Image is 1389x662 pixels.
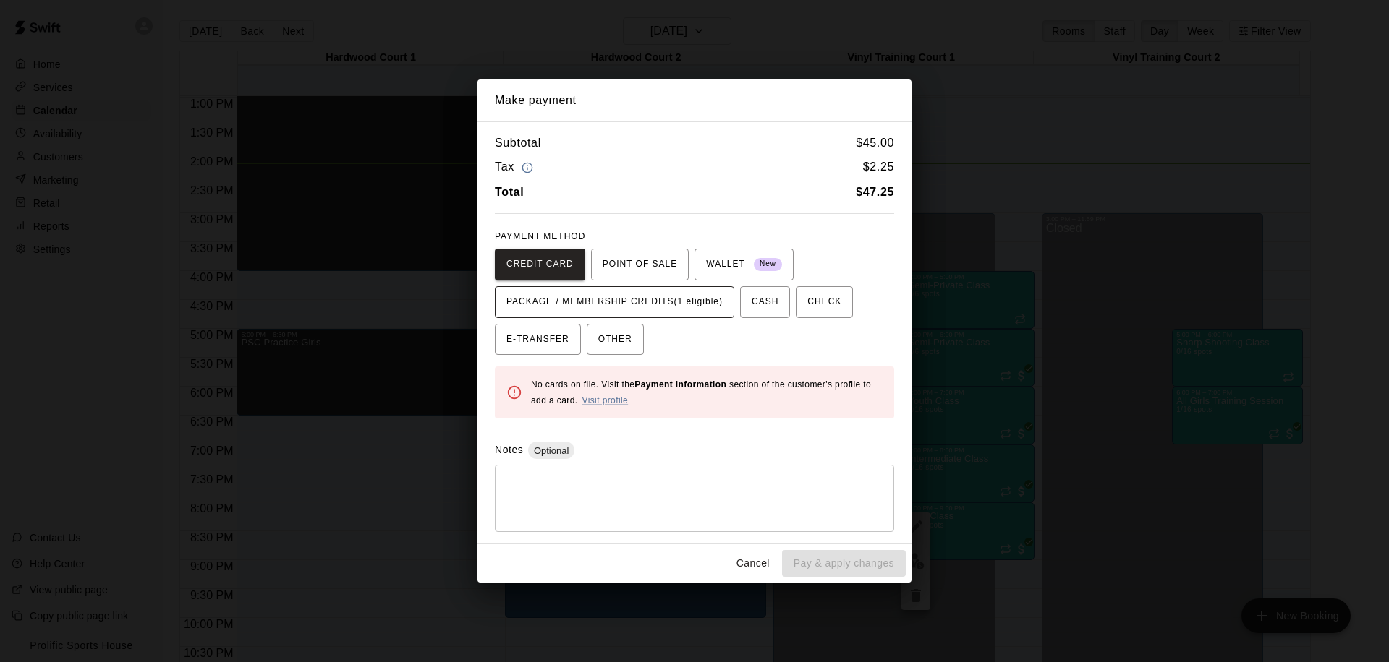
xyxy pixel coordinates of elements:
button: E-TRANSFER [495,324,581,356]
button: WALLET New [694,249,794,280]
h6: $ 2.25 [863,158,894,177]
span: POINT OF SALE [603,253,677,276]
button: Cancel [730,550,776,577]
span: CHECK [807,291,841,314]
span: CASH [752,291,778,314]
a: Visit profile [582,395,628,405]
h6: Subtotal [495,134,541,152]
span: E-TRANSFER [506,328,569,351]
b: Payment Information [634,379,726,390]
h6: $ 45.00 [856,134,894,152]
span: WALLET [706,253,782,276]
span: PAYMENT METHOD [495,231,585,241]
button: CREDIT CARD [495,249,585,280]
b: Total [495,186,524,198]
b: $ 47.25 [856,186,894,198]
span: PACKAGE / MEMBERSHIP CREDITS (1 eligible) [506,291,723,314]
span: OTHER [598,328,632,351]
h6: Tax [495,158,537,177]
span: No cards on file. Visit the section of the customer's profile to add a card. [531,379,871,405]
label: Notes [495,444,523,455]
span: CREDIT CARD [506,253,574,276]
h2: Make payment [477,79,912,121]
button: POINT OF SALE [591,249,689,280]
span: New [754,254,782,274]
button: CASH [740,286,790,318]
span: Optional [528,445,574,456]
button: CHECK [796,286,853,318]
button: OTHER [587,324,644,356]
button: PACKAGE / MEMBERSHIP CREDITS(1 eligible) [495,286,734,318]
